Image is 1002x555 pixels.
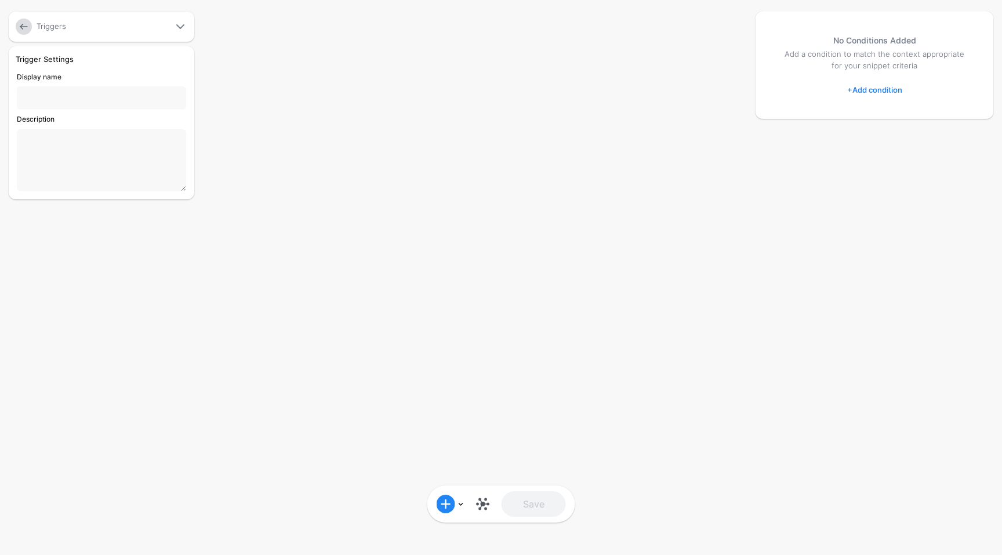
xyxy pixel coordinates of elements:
a: Add condition [847,81,902,99]
p: Add a condition to match the context appropriate for your snippet criteria [779,49,970,72]
label: Description [17,114,55,124]
a: Triggers [37,21,66,31]
label: Display name [17,72,61,82]
div: Trigger Settings [11,53,192,65]
h5: No Conditions Added [779,35,970,46]
span: + [847,85,852,94]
